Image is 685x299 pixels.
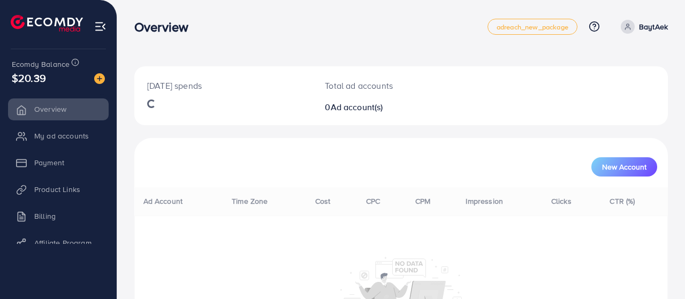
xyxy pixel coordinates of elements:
h2: 0 [325,102,432,112]
a: BaytAek [616,20,668,34]
span: New Account [602,163,646,171]
span: adreach_new_package [497,24,568,30]
span: $20.39 [12,70,46,86]
span: Ad account(s) [331,101,383,113]
p: Total ad accounts [325,79,432,92]
img: menu [94,20,106,33]
span: Ecomdy Balance [12,59,70,70]
img: image [94,73,105,84]
img: logo [11,15,83,32]
button: New Account [591,157,657,177]
a: adreach_new_package [488,19,577,35]
p: BaytAek [639,20,668,33]
h3: Overview [134,19,197,35]
p: [DATE] spends [147,79,299,92]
